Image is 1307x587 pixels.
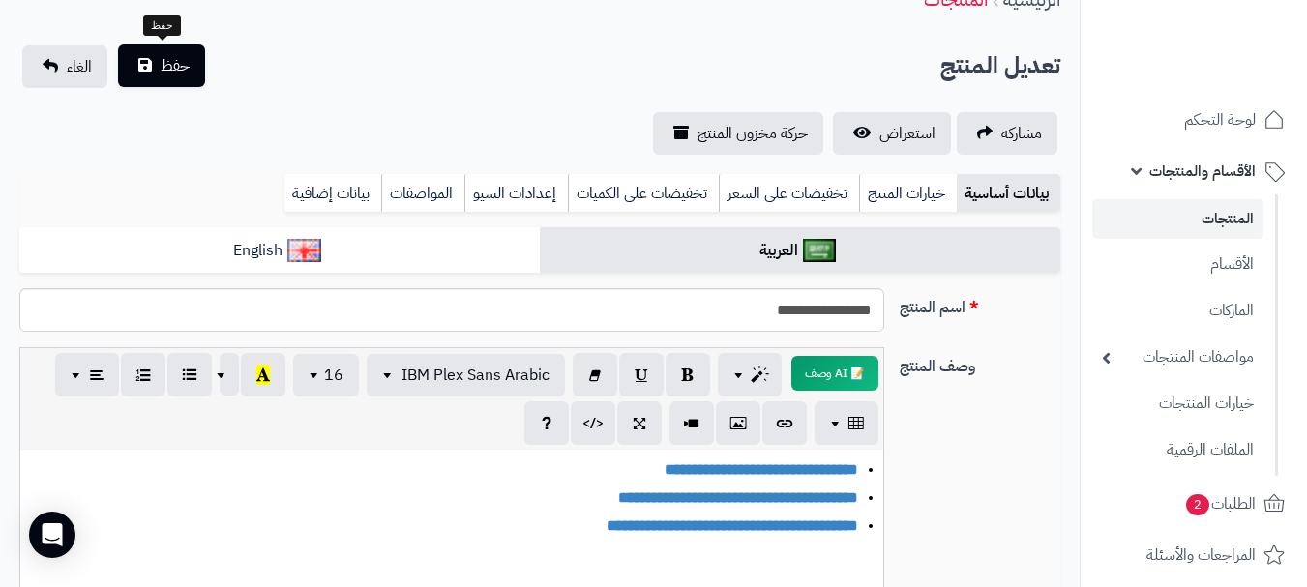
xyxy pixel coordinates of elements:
span: لوحة التحكم [1184,106,1256,133]
a: حركة مخزون المنتج [653,112,823,155]
span: الغاء [67,55,92,78]
a: استعراض [833,112,951,155]
button: 📝 AI وصف [791,356,878,391]
span: IBM Plex Sans Arabic [401,364,550,387]
span: المراجعات والأسئلة [1146,542,1256,569]
div: Open Intercom Messenger [29,512,75,558]
span: استعراض [879,122,936,145]
a: الأقسام [1092,244,1263,285]
a: الملفات الرقمية [1092,429,1263,471]
button: IBM Plex Sans Arabic [367,354,565,396]
a: المنتجات [1092,199,1263,239]
img: العربية [803,239,837,262]
button: 16 [293,354,359,396]
span: الطلبات [1184,490,1256,517]
a: العربية [540,227,1060,275]
h2: تعديل المنتج [940,46,1060,86]
span: حفظ [161,54,190,77]
a: خيارات المنتج [859,174,957,213]
span: 2 [1185,493,1210,516]
label: وصف المنتج [892,347,1068,378]
span: 16 [324,364,343,387]
a: مواصفات المنتجات [1092,337,1263,378]
a: المواصفات [381,174,464,213]
img: English [287,239,321,262]
a: الماركات [1092,290,1263,332]
label: اسم المنتج [892,288,1068,319]
a: تخفيضات على الكميات [568,174,719,213]
a: لوحة التحكم [1092,97,1295,143]
span: حركة مخزون المنتج [698,122,808,145]
a: مشاركه [957,112,1057,155]
a: بيانات أساسية [957,174,1060,213]
a: الطلبات2 [1092,481,1295,527]
a: إعدادات السيو [464,174,568,213]
a: بيانات إضافية [284,174,381,213]
a: المراجعات والأسئلة [1092,532,1295,578]
a: English [19,227,540,275]
span: مشاركه [1001,122,1042,145]
div: حفظ [143,15,181,37]
a: خيارات المنتجات [1092,383,1263,425]
span: الأقسام والمنتجات [1149,158,1256,185]
img: logo-2.png [1175,23,1289,64]
a: الغاء [22,45,107,88]
button: حفظ [118,44,205,87]
a: تخفيضات على السعر [719,174,859,213]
